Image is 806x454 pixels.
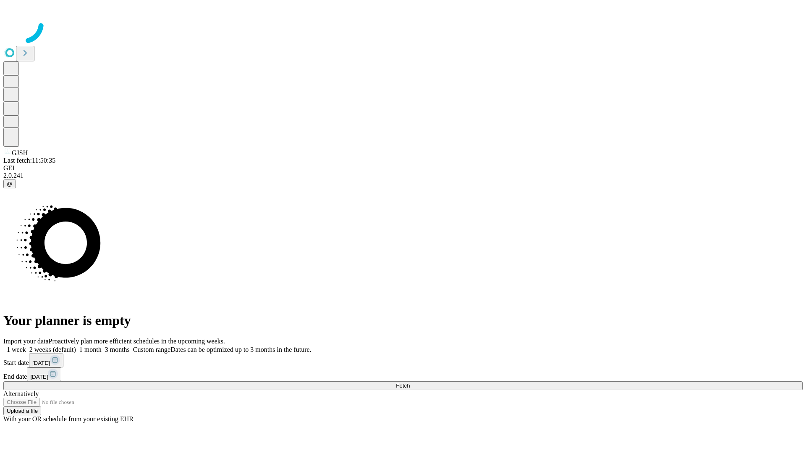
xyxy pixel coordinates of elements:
[105,346,130,353] span: 3 months
[3,415,133,422] span: With your OR schedule from your existing EHR
[3,172,803,179] div: 2.0.241
[79,346,102,353] span: 1 month
[3,179,16,188] button: @
[3,367,803,381] div: End date
[3,313,803,328] h1: Your planner is empty
[30,374,48,380] span: [DATE]
[3,354,803,367] div: Start date
[27,367,61,381] button: [DATE]
[3,157,55,164] span: Last fetch: 11:50:35
[29,346,76,353] span: 2 weeks (default)
[49,338,225,345] span: Proactively plan more efficient schedules in the upcoming weeks.
[3,164,803,172] div: GEI
[3,381,803,390] button: Fetch
[32,360,50,366] span: [DATE]
[7,181,13,187] span: @
[170,346,311,353] span: Dates can be optimized up to 3 months in the future.
[3,406,41,415] button: Upload a file
[12,149,28,156] span: GJSH
[3,390,39,397] span: Alternatively
[133,346,170,353] span: Custom range
[7,346,26,353] span: 1 week
[29,354,63,367] button: [DATE]
[3,338,49,345] span: Import your data
[396,383,410,389] span: Fetch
